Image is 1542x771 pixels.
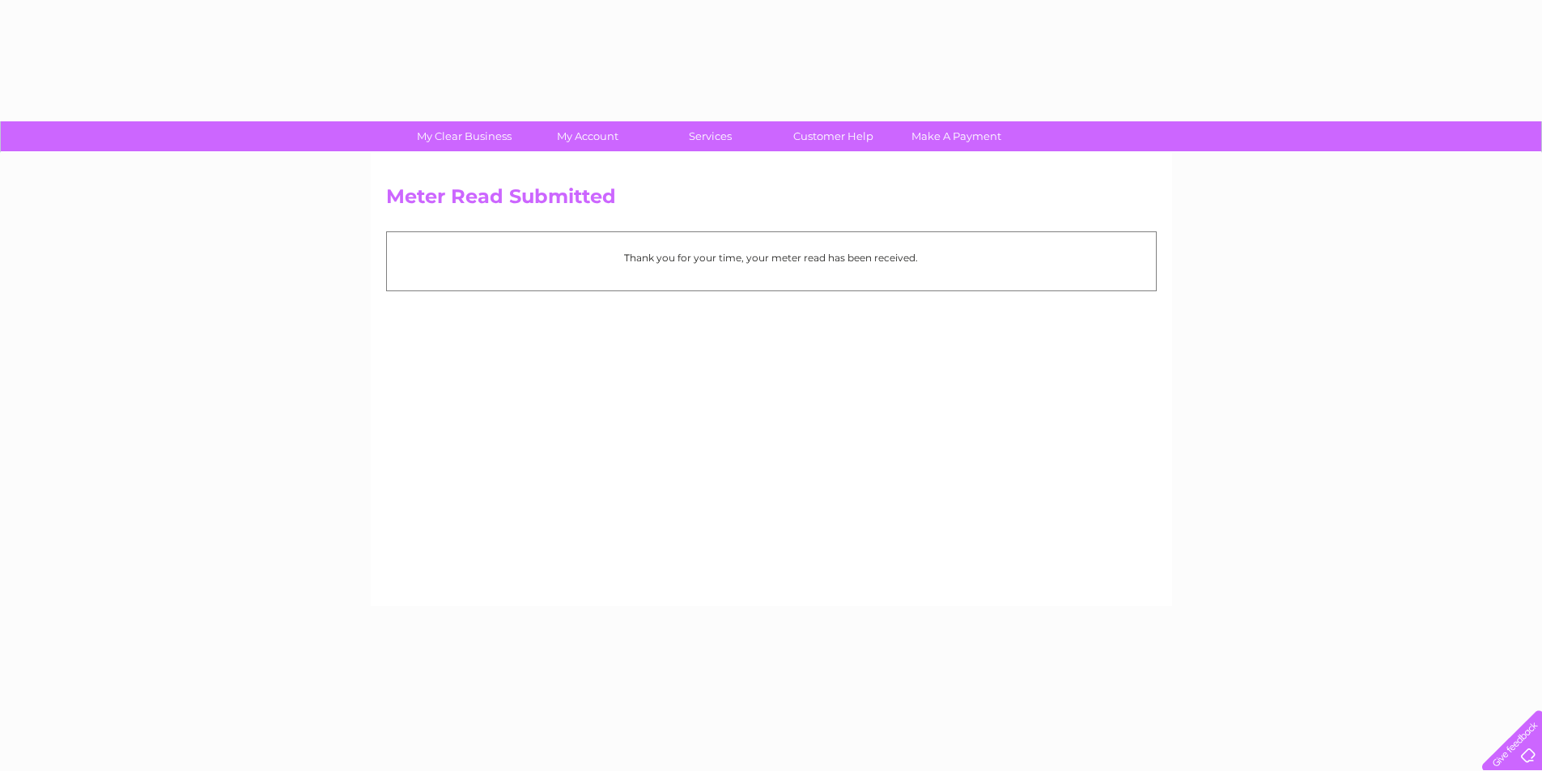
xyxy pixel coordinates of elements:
[395,250,1148,265] p: Thank you for your time, your meter read has been received.
[397,121,531,151] a: My Clear Business
[890,121,1023,151] a: Make A Payment
[386,185,1157,216] h2: Meter Read Submitted
[644,121,777,151] a: Services
[520,121,654,151] a: My Account
[767,121,900,151] a: Customer Help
